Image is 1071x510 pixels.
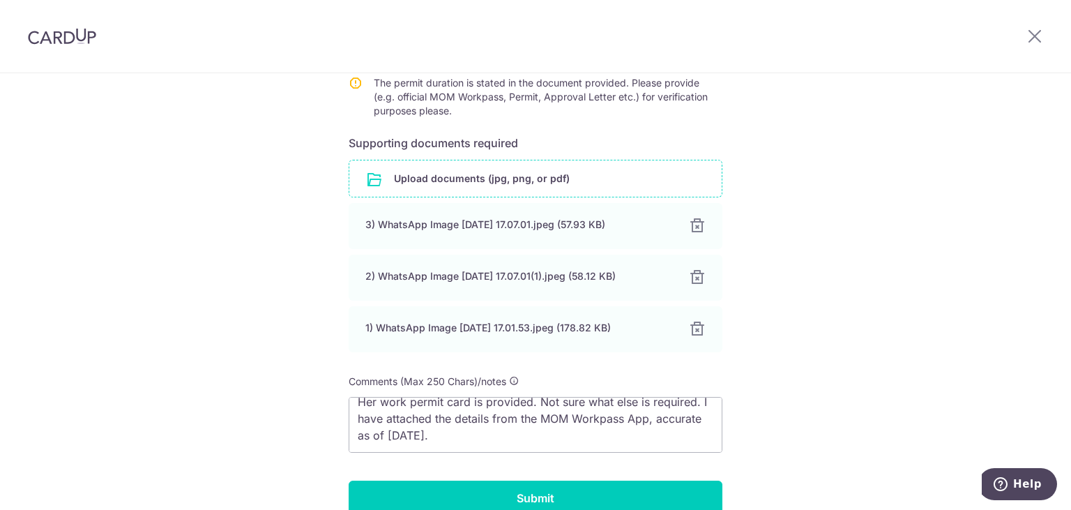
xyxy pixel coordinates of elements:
div: 3) WhatsApp Image [DATE] 17.07.01.jpeg (57.93 KB) [365,218,672,232]
div: 1) WhatsApp Image [DATE] 17.01.53.jpeg (178.82 KB) [365,321,672,335]
span: The permit duration is stated in the document provided. Please provide (e.g. official MOM Workpas... [374,77,708,117]
h6: Supporting documents required [349,135,722,151]
iframe: Opens a widget where you can find more information [982,468,1057,503]
div: 2) WhatsApp Image [DATE] 17.07.01(1).jpeg (58.12 KB) [365,269,672,283]
span: Comments (Max 250 Chars)/notes [349,375,506,387]
img: CardUp [28,28,96,45]
div: Upload documents (jpg, png, or pdf) [349,160,722,197]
